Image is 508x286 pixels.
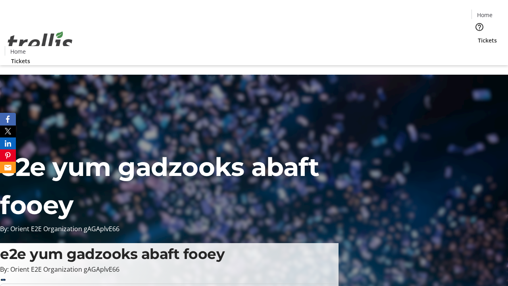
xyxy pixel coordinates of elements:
[478,36,497,44] span: Tickets
[477,11,493,19] span: Home
[471,19,487,35] button: Help
[5,47,31,56] a: Home
[5,23,75,62] img: Orient E2E Organization gAGAplvE66's Logo
[5,57,37,65] a: Tickets
[11,57,30,65] span: Tickets
[471,36,503,44] a: Tickets
[471,44,487,60] button: Cart
[472,11,497,19] a: Home
[10,47,26,56] span: Home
